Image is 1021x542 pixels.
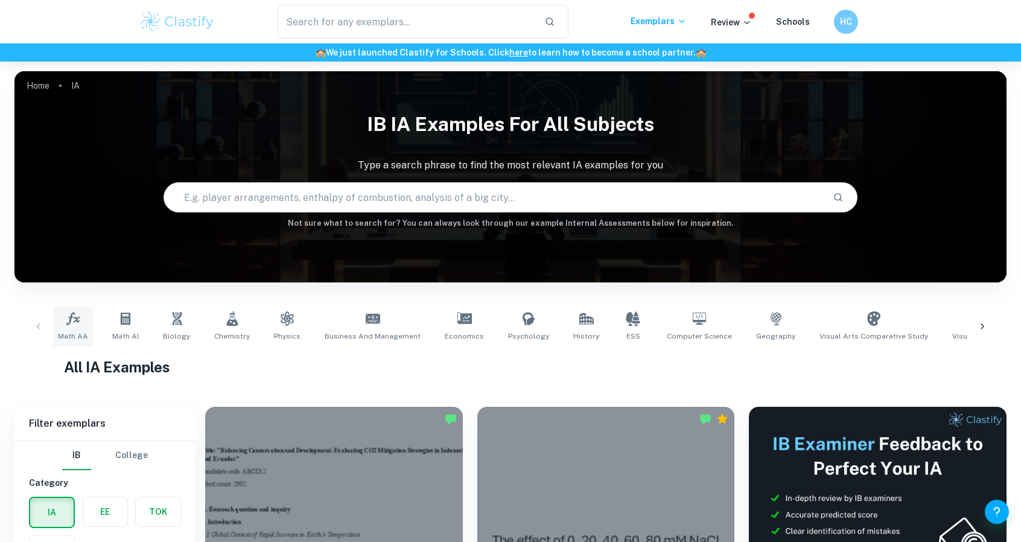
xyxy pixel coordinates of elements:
div: Filter type choice [62,441,148,470]
p: Exemplars [631,14,687,28]
h6: Not sure what to search for? You can always look through our example Internal Assessments below f... [14,217,1007,229]
button: EE [83,497,127,526]
h1: IB IA examples for all subjects [14,105,1007,144]
a: here [509,48,528,57]
input: E.g. player arrangements, enthalpy of combustion, analysis of a big city... [164,180,824,214]
span: Chemistry [214,331,250,342]
img: Marked [699,413,711,425]
button: IA [30,498,74,527]
h6: HC [839,15,853,28]
span: Biology [163,331,190,342]
span: History [573,331,599,342]
h6: Filter exemplars [14,407,196,441]
span: 🏫 [316,48,326,57]
span: Geography [756,331,795,342]
a: Schools [776,17,810,27]
span: Math AI [112,331,139,342]
span: Visual Arts Comparative Study [819,331,928,342]
span: ESS [626,331,640,342]
h6: Category [29,476,181,489]
p: IA [71,79,80,92]
h6: We just launched Clastify for Schools. Click to learn how to become a school partner. [2,46,1019,59]
span: Psychology [508,331,549,342]
h1: All IA Examples [64,356,957,378]
button: TOK [136,497,180,526]
button: College [115,441,148,470]
a: Home [27,77,49,94]
img: Clastify logo [139,10,215,34]
span: Computer Science [667,331,732,342]
input: Search for any exemplars... [278,5,535,39]
div: Premium [716,413,728,425]
img: Marked [445,413,457,425]
p: Type a search phrase to find the most relevant IA examples for you [14,158,1007,173]
span: Physics [274,331,301,342]
span: 🏫 [696,48,706,57]
button: HC [834,10,858,34]
p: Review [711,16,752,29]
button: Search [828,187,848,208]
span: Math AA [58,331,88,342]
span: Business and Management [325,331,421,342]
button: IB [62,441,91,470]
span: Economics [445,331,484,342]
button: Help and Feedback [985,500,1009,524]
